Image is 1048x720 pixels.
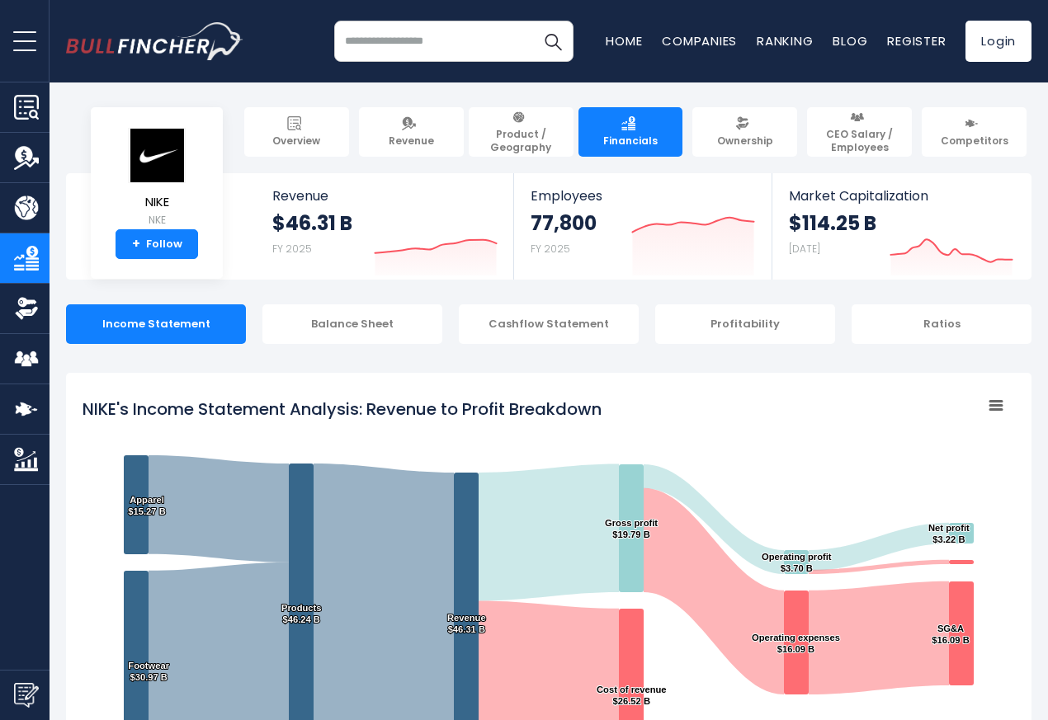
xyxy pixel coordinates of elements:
a: Financials [578,107,683,157]
a: Competitors [922,107,1027,157]
a: Ownership [692,107,797,157]
strong: + [132,237,140,252]
text: Net profit $3.22 B [928,523,970,544]
span: Competitors [941,134,1008,148]
small: NKE [128,213,186,228]
span: Overview [272,134,320,148]
div: Balance Sheet [262,304,442,344]
a: Overview [244,107,349,157]
text: SG&A $16.09 B [932,624,969,645]
text: Operating expenses $16.09 B [752,633,840,654]
a: Market Capitalization $114.25 B [DATE] [772,173,1030,280]
text: Cost of revenue $26.52 B [597,685,667,706]
a: CEO Salary / Employees [807,107,912,157]
div: Profitability [655,304,835,344]
small: FY 2025 [272,242,312,256]
span: NIKE [128,195,186,209]
span: Revenue [272,188,498,204]
strong: $46.31 B [272,210,352,236]
text: Gross profit $19.79 B [605,518,658,539]
a: Home [606,32,642,49]
a: Ranking [757,32,813,49]
text: Apparel $15.27 B [128,495,165,516]
text: Operating profit $3.70 B [762,552,832,573]
div: Income Statement [66,304,246,344]
span: Employees [531,188,754,204]
a: Employees 77,800 FY 2025 [514,173,771,280]
small: [DATE] [789,242,820,256]
a: Go to homepage [66,22,243,60]
a: Revenue [359,107,464,157]
a: Blog [833,32,867,49]
span: Ownership [717,134,773,148]
tspan: NIKE's Income Statement Analysis: Revenue to Profit Breakdown [83,398,602,421]
button: Search [532,21,574,62]
a: Login [965,21,1031,62]
span: Financials [603,134,658,148]
img: Ownership [14,296,39,321]
strong: 77,800 [531,210,597,236]
a: Product / Geography [469,107,574,157]
a: Companies [662,32,737,49]
span: Market Capitalization [789,188,1013,204]
a: NIKE NKE [127,127,186,230]
div: Ratios [852,304,1031,344]
strong: $114.25 B [789,210,876,236]
a: Revenue $46.31 B FY 2025 [256,173,514,280]
span: Product / Geography [476,128,566,153]
text: Revenue $46.31 B [447,613,486,634]
span: CEO Salary / Employees [814,128,904,153]
text: Products $46.24 B [281,603,322,624]
span: Revenue [389,134,434,148]
img: bullfincher logo [66,22,243,60]
small: FY 2025 [531,242,570,256]
div: Cashflow Statement [459,304,639,344]
a: Register [887,32,946,49]
text: Footwear $30.97 B [128,661,169,682]
a: +Follow [116,229,198,259]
